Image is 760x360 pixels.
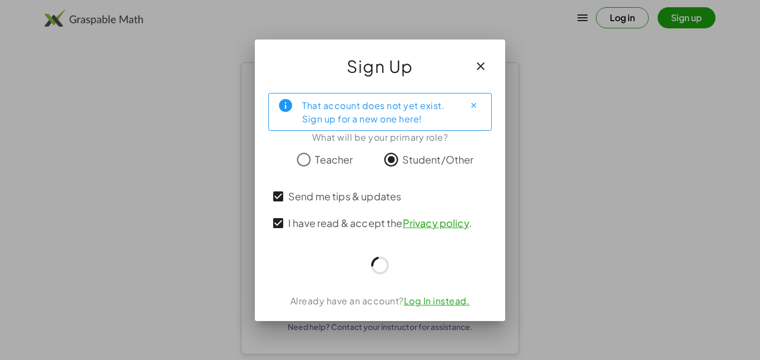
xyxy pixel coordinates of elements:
span: I have read & accept the . [288,215,472,230]
div: What will be your primary role? [268,131,492,144]
button: Close [465,97,482,115]
a: Log In instead. [404,295,470,307]
a: Privacy policy [403,216,469,229]
span: Sign Up [347,53,413,80]
div: Already have an account? [268,294,492,308]
span: Send me tips & updates [288,189,401,204]
span: Teacher [315,152,353,167]
div: That account does not yet exist. Sign up for a new one here! [302,98,456,126]
span: Student/Other [402,152,474,167]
